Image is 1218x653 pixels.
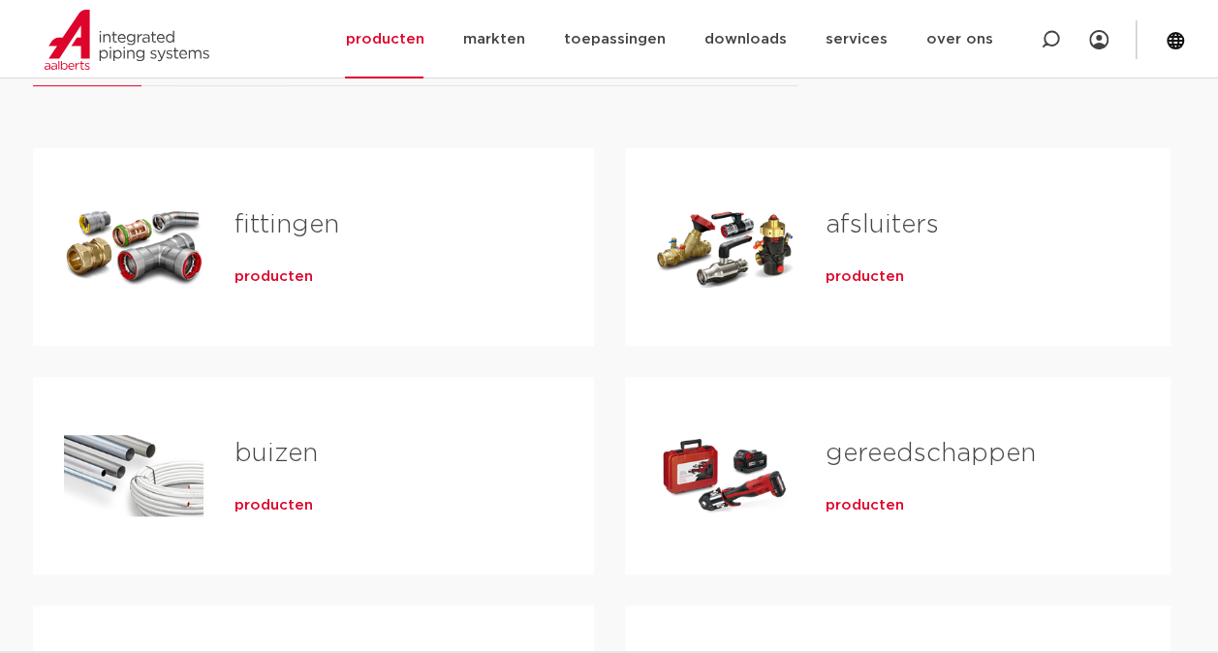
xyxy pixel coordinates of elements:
[234,267,313,287] a: producten
[234,496,313,515] a: producten
[234,441,318,466] a: buizen
[825,267,903,287] a: producten
[825,441,1035,466] a: gereedschappen
[234,212,339,237] a: fittingen
[825,212,938,237] a: afsluiters
[825,496,903,515] a: producten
